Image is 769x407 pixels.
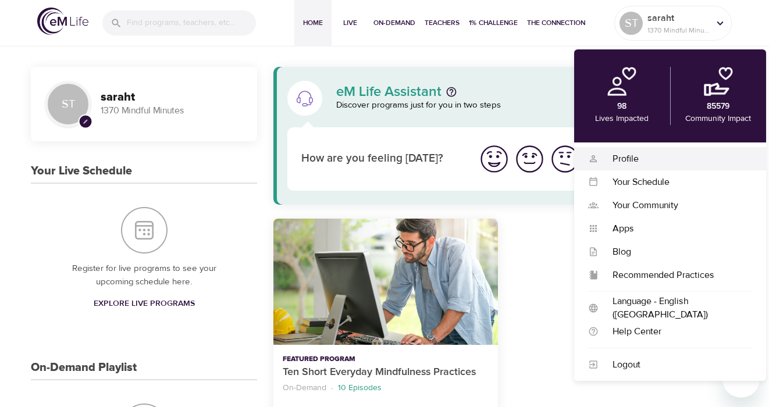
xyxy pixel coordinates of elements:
p: How are you feeling [DATE]? [301,151,462,167]
p: saraht [647,11,709,25]
button: I'm feeling good [512,141,547,177]
div: Profile [599,152,752,166]
div: Your Community [599,199,752,212]
img: ok [549,143,581,175]
div: Blog [599,245,752,259]
h3: On-Demand Playlist [31,361,137,374]
button: I'm feeling great [476,141,512,177]
img: personal.png [607,67,636,96]
div: ST [620,12,643,35]
span: On-Demand [373,17,415,29]
nav: breadcrumb [283,380,488,396]
p: Lives Impacted [595,113,649,125]
p: Ten Short Everyday Mindfulness Practices [283,365,488,380]
p: 98 [617,101,626,113]
p: 1370 Mindful Minutes [101,104,243,117]
h3: saraht [101,91,243,104]
span: 1% Challenge [469,17,518,29]
h3: Your Live Schedule [31,165,132,178]
p: On-Demand [283,382,326,394]
p: 10 Episodes [338,382,382,394]
li: · [331,380,333,396]
div: Language - English ([GEOGRAPHIC_DATA]) [599,295,752,322]
p: Discover programs just for you in two steps [336,99,722,112]
button: I'm feeling ok [547,141,583,177]
img: great [478,143,510,175]
div: Logout [599,358,752,372]
div: Apps [599,222,752,235]
span: Explore Live Programs [94,297,195,311]
p: 85579 [707,101,729,113]
div: Your Schedule [599,176,752,189]
div: Help Center [599,325,752,338]
img: Your Live Schedule [121,207,168,254]
img: community.png [704,67,733,96]
a: Explore Live Programs [89,293,200,315]
p: 1370 Mindful Minutes [647,25,709,35]
span: Live [336,17,364,29]
span: The Connection [527,17,585,29]
p: Register for live programs to see your upcoming schedule here. [54,262,234,288]
img: logo [37,8,88,35]
button: Ten Short Everyday Mindfulness Practices [273,219,497,345]
p: Featured Program [283,354,488,365]
img: good [514,143,546,175]
div: ST [45,81,91,127]
input: Find programs, teachers, etc... [127,10,256,35]
div: Recommended Practices [599,269,752,282]
span: Home [299,17,327,29]
p: Community Impact [685,113,751,125]
span: Teachers [425,17,460,29]
img: eM Life Assistant [296,89,314,108]
p: eM Life Assistant [336,85,442,99]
